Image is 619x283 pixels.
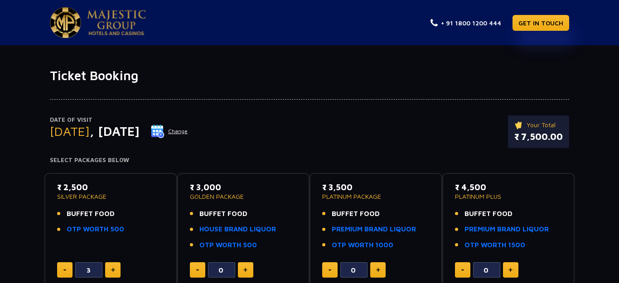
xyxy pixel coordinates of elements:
[376,268,380,272] img: plus
[50,124,90,139] span: [DATE]
[50,68,569,83] h1: Ticket Booking
[67,224,124,235] a: OTP WORTH 500
[50,7,81,38] img: Majestic Pride
[57,193,164,200] p: SILVER PACKAGE
[513,15,569,31] a: GET IN TOUCH
[322,193,430,200] p: PLATINUM PACKAGE
[514,120,524,130] img: ticket
[50,115,188,125] p: Date of Visit
[67,209,115,219] span: BUFFET FOOD
[190,181,297,193] p: ₹ 3,000
[455,181,562,193] p: ₹ 4,500
[111,268,115,272] img: plus
[455,193,562,200] p: PLATINUM PLUS
[90,124,140,139] span: , [DATE]
[464,224,549,235] a: PREMIUM BRAND LIQUOR
[322,181,430,193] p: ₹ 3,500
[329,269,331,271] img: minus
[464,240,525,250] a: OTP WORTH 1500
[196,269,199,271] img: minus
[50,157,569,164] h4: Select Packages Below
[461,269,464,271] img: minus
[199,209,247,219] span: BUFFET FOOD
[190,193,297,200] p: GOLDEN PACKAGE
[464,209,513,219] span: BUFFET FOOD
[199,240,257,250] a: OTP WORTH 500
[57,181,164,193] p: ₹ 2,500
[332,240,393,250] a: OTP WORTH 1000
[514,130,563,144] p: ₹ 7,500.00
[514,120,563,130] p: Your Total
[430,18,501,28] a: + 91 1800 1200 444
[63,269,66,271] img: minus
[199,224,276,235] a: HOUSE BRAND LIQUOR
[87,10,146,35] img: Majestic Pride
[150,124,188,139] button: Change
[332,224,416,235] a: PREMIUM BRAND LIQUOR
[508,268,513,272] img: plus
[243,268,247,272] img: plus
[332,209,380,219] span: BUFFET FOOD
